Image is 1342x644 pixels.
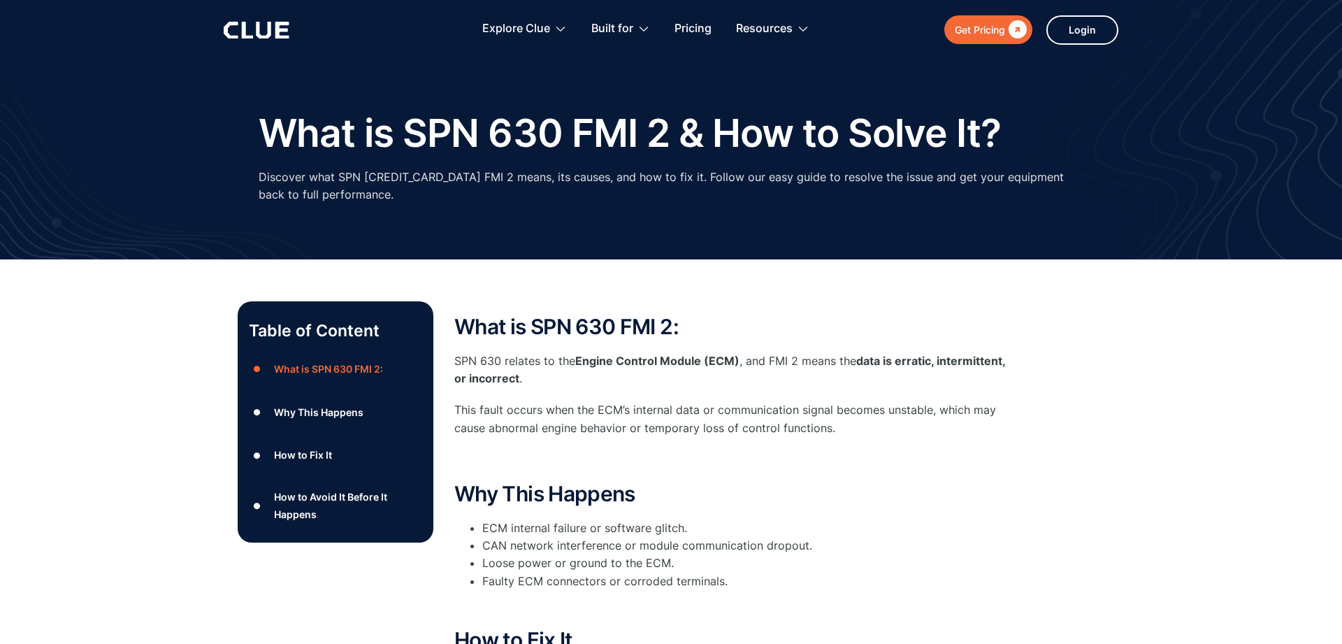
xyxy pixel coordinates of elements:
[249,402,422,423] a: ●Why This Happens
[454,597,1013,615] p: ‍
[482,554,1013,572] li: Loose power or ground to the ECM.
[274,403,363,421] div: Why This Happens
[249,402,266,423] div: ●
[1046,15,1118,45] a: Login
[454,482,1013,506] h2: Why This Happens
[249,495,266,516] div: ●
[259,112,1001,155] h1: What is SPN 630 FMI 2 & How to Solve It?
[591,7,650,51] div: Built for
[249,488,422,523] a: ●How to Avoid It Before It Happens
[454,315,1013,338] h2: What is SPN 630 FMI 2:
[259,169,1083,203] p: Discover what SPN [CREDIT_CARD_DATA] FMI 2 means, its causes, and how to fix it. Follow our easy ...
[575,354,739,368] strong: Engine Control Module (ECM)
[274,360,383,378] div: What is SPN 630 FMI 2:
[736,7,793,51] div: Resources
[736,7,809,51] div: Resources
[591,7,633,51] div: Built for
[944,15,1032,44] a: Get Pricing
[454,451,1013,468] p: ‍
[955,21,1005,38] div: Get Pricing
[454,401,1013,436] p: This fault occurs when the ECM’s internal data or communication signal becomes unstable, which ma...
[274,446,332,464] div: How to Fix It
[249,320,422,342] p: Table of Content
[274,488,422,523] div: How to Avoid It Before It Happens
[249,359,422,380] a: ●What is SPN 630 FMI 2:
[482,573,1013,590] li: Faulty ECM connectors or corroded terminals.
[249,445,422,466] a: ●How to Fix It
[482,7,567,51] div: Explore Clue
[249,445,266,466] div: ●
[482,520,1013,537] li: ECM internal failure or software glitch.
[482,7,550,51] div: Explore Clue
[674,7,712,51] a: Pricing
[454,352,1013,387] p: SPN 630 relates to the , and FMI 2 means the .
[1005,21,1027,38] div: 
[482,537,1013,554] li: CAN network interference or module communication dropout.
[249,359,266,380] div: ●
